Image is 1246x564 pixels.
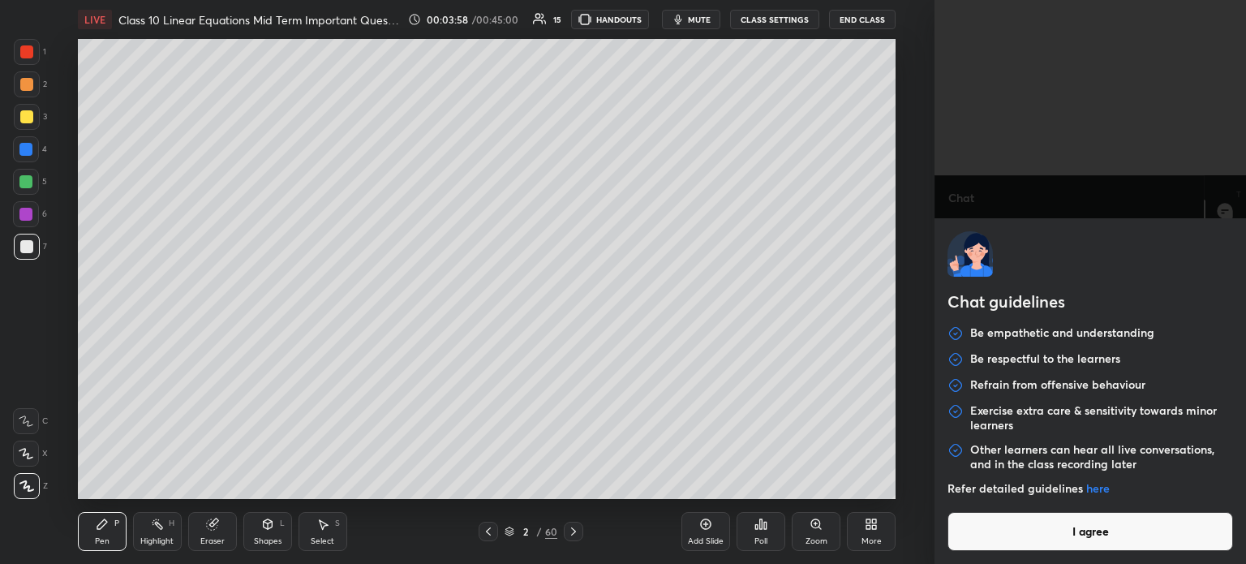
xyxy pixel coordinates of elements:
div: 1 [14,39,46,65]
button: CLASS SETTINGS [730,10,819,29]
div: 5 [13,169,47,195]
div: P [114,519,119,527]
div: Eraser [200,537,225,545]
div: Shapes [254,537,281,545]
p: Refer detailed guidelines [947,481,1233,496]
p: Refrain from offensive behaviour [970,377,1145,394]
div: 7 [14,234,47,260]
div: 2 [14,71,47,97]
div: 15 [553,15,561,24]
div: X [13,441,48,467]
div: Pen [95,537,110,545]
div: Z [14,473,48,499]
div: 2 [518,527,534,536]
p: Be respectful to the learners [970,351,1120,368]
button: mute [662,10,720,29]
a: here [1086,480,1110,496]
div: Zoom [806,537,827,545]
div: S [335,519,340,527]
div: 60 [545,524,557,539]
span: mute [688,14,711,25]
div: Poll [754,537,767,545]
p: Exercise extra care & sensitivity towards minor learners [970,403,1233,433]
div: 4 [13,136,47,162]
h4: Class 10 Linear Equations Mid Term Important Questions🔥GB50 [118,12,402,28]
div: LIVE [78,10,112,29]
div: Select [311,537,334,545]
button: End Class [829,10,896,29]
div: 6 [13,201,47,227]
div: Add Slide [688,537,724,545]
p: Other learners can hear all live conversations, and in the class recording later [970,442,1233,471]
div: More [861,537,882,545]
button: I agree [947,512,1233,551]
div: Highlight [140,537,174,545]
div: 3 [14,104,47,130]
div: L [280,519,285,527]
div: H [169,519,174,527]
p: Be empathetic and understanding [970,325,1154,342]
div: C [13,408,48,434]
h2: Chat guidelines [947,290,1233,317]
div: / [537,527,542,536]
button: HANDOUTS [571,10,649,29]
